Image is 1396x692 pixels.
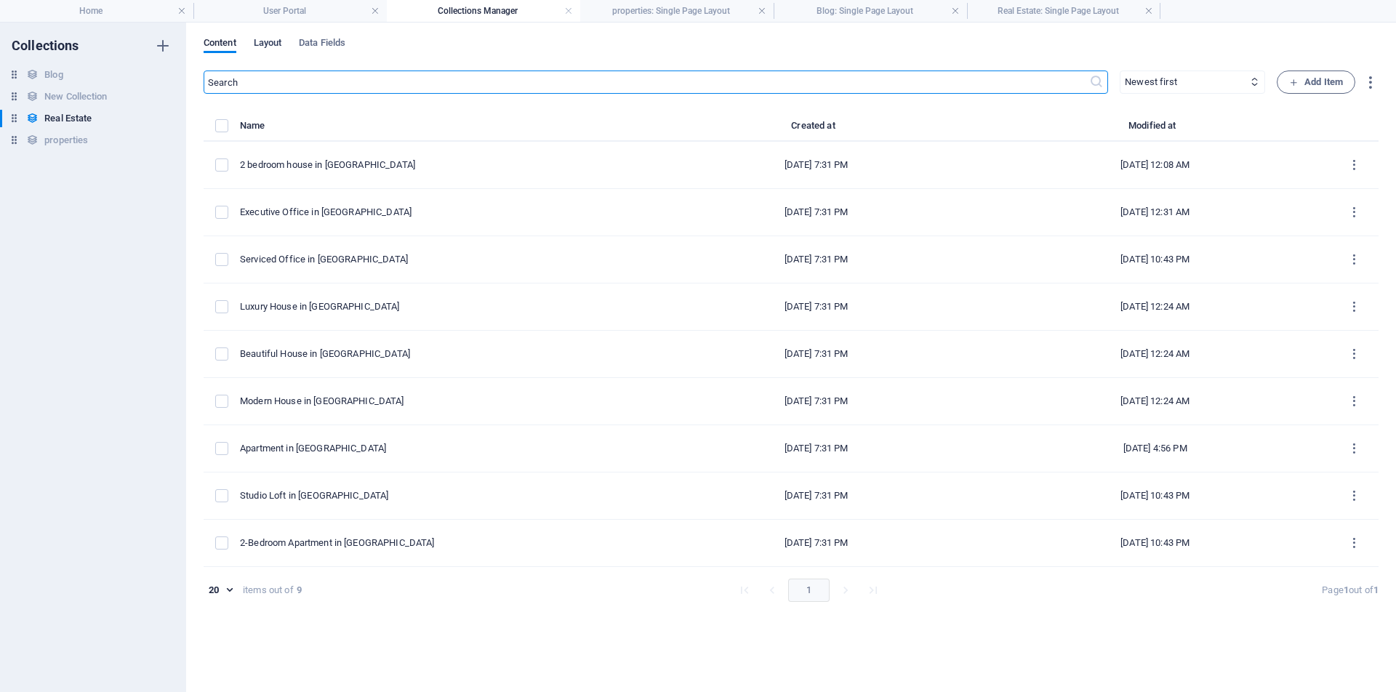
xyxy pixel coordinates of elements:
div: Executive Office in [GEOGRAPHIC_DATA] [240,206,640,219]
span: Add Item [1289,73,1343,91]
div: [DATE] 12:24 AM [992,395,1318,408]
h4: Real Estate: Single Page Layout [967,3,1160,19]
div: 2-Bedroom Apartment in [GEOGRAPHIC_DATA] [240,536,640,550]
div: [DATE] 10:43 PM [992,489,1318,502]
div: items out of [243,584,294,597]
div: [DATE] 7:31 PM [663,442,969,455]
div: Page out of [1322,584,1379,597]
div: [DATE] 7:31 PM [663,536,969,550]
div: [DATE] 12:24 AM [992,347,1318,361]
strong: 9 [297,584,302,597]
div: [DATE] 7:31 PM [663,395,969,408]
h6: Collections [12,37,79,55]
div: [DATE] 7:31 PM [663,158,969,172]
th: Name [240,117,651,142]
div: Beautiful House in [GEOGRAPHIC_DATA] [240,347,640,361]
strong: 1 [1373,584,1379,595]
h6: properties [44,132,88,149]
div: Serviced Office in [GEOGRAPHIC_DATA] [240,253,640,266]
h4: Blog: Single Page Layout [774,3,967,19]
input: Search [204,71,1089,94]
div: [DATE] 12:31 AM [992,206,1318,219]
span: Layout [254,34,282,55]
button: page 1 [788,579,830,602]
button: Add Item [1277,71,1355,94]
div: [DATE] 7:31 PM [663,206,969,219]
div: [DATE] 12:08 AM [992,158,1318,172]
h4: properties: Single Page Layout [580,3,774,19]
div: [DATE] 4:56 PM [992,442,1318,455]
h4: Collections Manager [387,3,580,19]
h6: Real Estate [44,110,92,127]
h4: User Portal [193,3,387,19]
div: Apartment in [GEOGRAPHIC_DATA] [240,442,640,455]
table: items list [204,117,1379,567]
div: [DATE] 10:43 PM [992,253,1318,266]
th: Created at [651,117,981,142]
div: 20 [204,584,237,597]
div: Studio Loft in [GEOGRAPHIC_DATA] [240,489,640,502]
div: [DATE] 10:43 PM [992,536,1318,550]
h6: New Collection [44,88,107,105]
div: 2 bedroom house in [GEOGRAPHIC_DATA] [240,158,640,172]
span: Content [204,34,236,55]
nav: pagination navigation [731,579,887,602]
div: [DATE] 7:31 PM [663,300,969,313]
span: Data Fields [299,34,345,55]
div: [DATE] 7:31 PM [663,347,969,361]
div: [DATE] 12:24 AM [992,300,1318,313]
div: [DATE] 7:31 PM [663,253,969,266]
i: Create new collection [154,37,172,55]
div: Modern House in [GEOGRAPHIC_DATA] [240,395,640,408]
strong: 1 [1344,584,1349,595]
h6: Blog [44,66,63,84]
div: [DATE] 7:31 PM [663,489,969,502]
th: Modified at [981,117,1330,142]
div: Luxury House in [GEOGRAPHIC_DATA] [240,300,640,313]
